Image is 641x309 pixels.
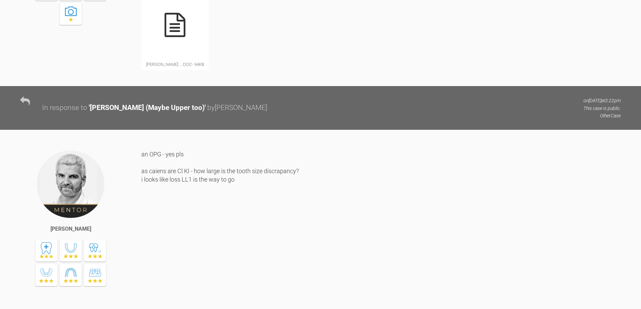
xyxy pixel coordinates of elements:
div: by [PERSON_NAME] [207,102,267,114]
div: [PERSON_NAME] [50,225,91,233]
div: an OPG - yes pls as caiens are Cl KI - how large is the tooth size discrapancy? i looks like loss... [141,150,621,309]
div: ' [PERSON_NAME] (Maybe Upper too) ' [89,102,206,114]
p: This case is public. [583,105,621,112]
p: Other Case [583,112,621,119]
span: [PERSON_NAME] ….doc - 94KB [141,59,209,70]
div: In response to [42,102,87,114]
p: on [DATE] at 3:22pm [583,97,621,104]
img: Ross Hobson [36,150,105,219]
